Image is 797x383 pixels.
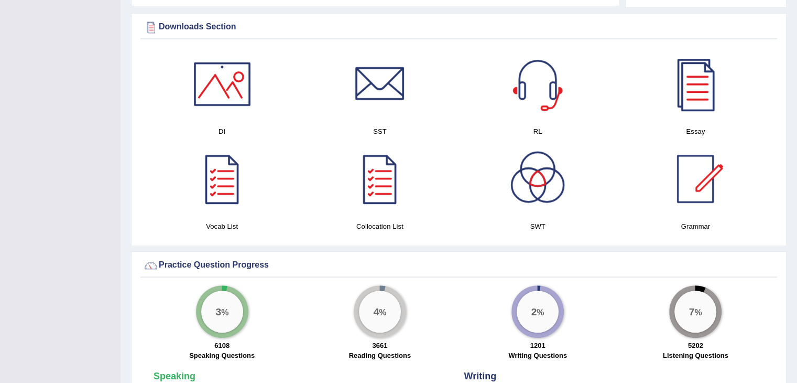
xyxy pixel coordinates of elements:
[689,305,695,317] big: 7
[143,258,774,273] div: Practice Question Progress
[214,342,230,349] strong: 6108
[674,291,716,333] div: %
[373,305,379,317] big: 4
[663,350,728,360] label: Listening Questions
[688,342,703,349] strong: 5202
[201,291,243,333] div: %
[464,371,497,381] strong: Writing
[622,221,769,232] h4: Grammar
[517,291,559,333] div: %
[531,305,537,317] big: 2
[148,221,296,232] h4: Vocab List
[306,221,453,232] h4: Collocation List
[143,19,774,35] div: Downloads Section
[464,221,612,232] h4: SWT
[372,342,387,349] strong: 3661
[349,350,411,360] label: Reading Questions
[154,371,195,381] strong: Speaking
[189,350,255,360] label: Speaking Questions
[215,305,221,317] big: 3
[306,126,453,137] h4: SST
[464,126,612,137] h4: RL
[530,342,545,349] strong: 1201
[148,126,296,137] h4: DI
[508,350,567,360] label: Writing Questions
[359,291,401,333] div: %
[622,126,769,137] h4: Essay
